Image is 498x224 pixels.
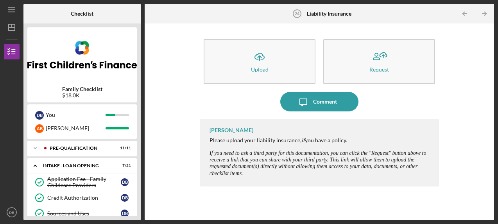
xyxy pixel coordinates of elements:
div: D B [121,178,129,186]
div: Please upload your liability insurance, you have a policy. [210,137,431,143]
em: If you need to ask a third party for this documentation, you can click the "Request" button above... [210,150,426,176]
div: D B [121,194,129,202]
a: Sources and UsesDB [31,206,133,221]
b: Liability Insurance [307,11,351,17]
div: D B [121,210,129,217]
img: Product logo [27,31,137,78]
span: ​ [210,150,426,176]
div: D B [35,111,44,120]
b: Family Checklist [62,86,102,92]
div: Pre-Qualification [50,146,111,151]
div: Credit Authorization [47,195,121,201]
div: $18.0K [62,92,102,99]
b: Checklist [71,11,93,17]
div: Request [369,66,389,72]
button: Comment [280,92,358,111]
em: if [301,137,305,143]
text: DB [9,210,14,215]
div: Comment [313,92,337,111]
a: Credit AuthorizationDB [31,190,133,206]
div: [PERSON_NAME] [46,122,106,135]
div: [PERSON_NAME] [210,127,253,133]
div: You [46,108,106,122]
div: Upload [251,66,269,72]
button: Request [323,39,435,84]
div: INTAKE - LOAN OPENING [43,163,111,168]
div: 11 / 11 [117,146,131,151]
div: A B [35,124,44,133]
tspan: 24 [295,11,300,16]
div: 7 / 21 [117,163,131,168]
a: Application Fee - Family Childcare ProvidersDB [31,174,133,190]
div: Sources and Uses [47,210,121,217]
div: Application Fee - Family Childcare Providers [47,176,121,188]
button: Upload [204,39,315,84]
button: DB [4,204,20,220]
